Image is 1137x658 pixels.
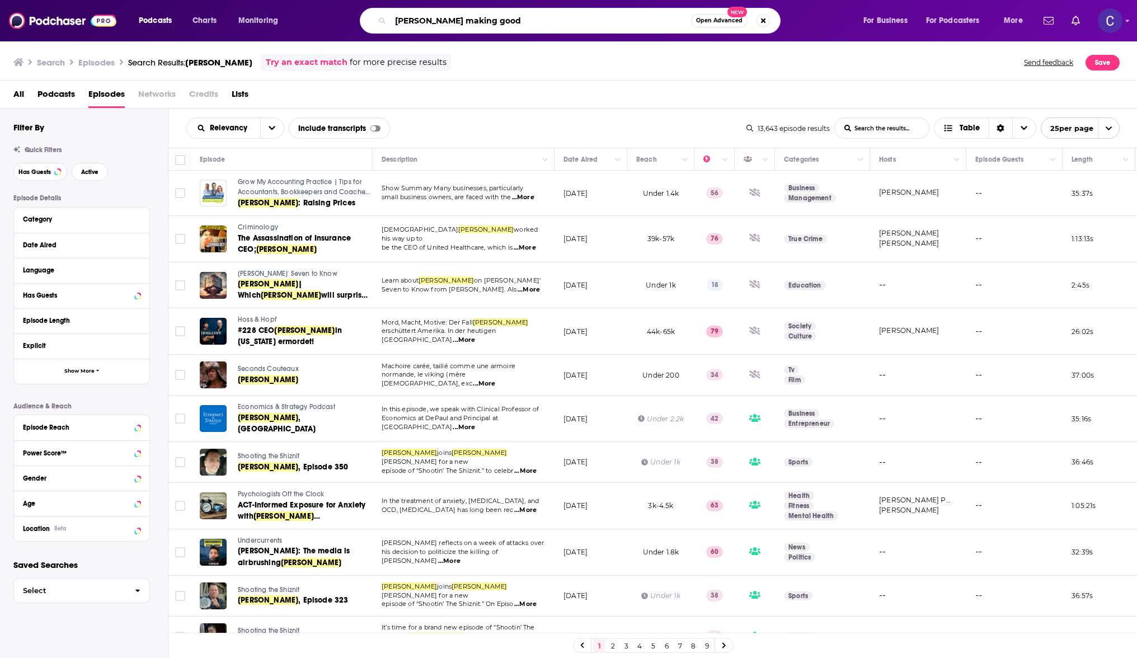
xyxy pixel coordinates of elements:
a: Criminology [238,223,371,233]
span: Learn about [382,276,419,284]
span: In this episode, we speak with Clinical Professor of [382,405,539,413]
span: [PERSON_NAME] [253,511,314,521]
h2: Choose View [934,117,1036,139]
a: Entrepreneur [784,419,834,428]
p: [DATE] [563,189,588,198]
span: normande, le viking (mère [DEMOGRAPHIC_DATA], exc [382,370,472,387]
span: joins [437,449,452,457]
div: Has Guests [23,292,131,299]
div: Gender [23,474,131,482]
img: tab_domain_overview_orange.svg [30,65,39,74]
p: [DATE] [563,547,588,557]
span: [PERSON_NAME] [238,595,298,605]
a: Sports [784,458,812,467]
a: Charts [185,12,223,30]
span: [DEMOGRAPHIC_DATA] [382,225,458,233]
button: Column Actions [1119,153,1133,167]
td: -- [966,529,1063,576]
td: -- [870,355,966,396]
div: Episode Guests [975,153,1023,166]
img: User Profile [1098,8,1122,33]
div: Hosts [879,153,896,166]
span: Psychologists Off the Clock [238,490,325,498]
a: [PERSON_NAME]' Seven to Know [238,269,371,279]
span: ...More [512,193,534,202]
div: Power Score [703,153,719,166]
a: News [784,543,810,552]
a: Search Results:[PERSON_NAME] [128,57,252,68]
span: Under 1k [646,281,675,289]
a: [PERSON_NAME] [238,374,371,386]
button: open menu [187,124,260,132]
span: [PERSON_NAME] [452,449,507,457]
span: Credits [189,85,218,108]
button: Has Guests [13,163,67,181]
span: Mord, Macht, Motive: Der Fall [382,318,473,326]
button: Show More [14,359,149,384]
a: Podchaser - Follow, Share and Rate Podcasts [9,10,116,31]
span: [PERSON_NAME] [458,225,514,233]
span: : Raising Prices [298,198,355,208]
span: 25 per page [1041,120,1093,137]
span: ...More [453,423,475,432]
span: , Episode 350 [298,462,348,472]
p: [DATE] [563,327,588,336]
p: [DATE] [563,501,588,510]
button: Episode Length [23,313,140,327]
button: Column Actions [611,153,624,167]
p: 18 [707,279,723,290]
span: ACT-Informed Exposure for Anxiety with [238,500,366,521]
button: Explicit [23,339,140,352]
a: [PERSON_NAME] [879,326,939,335]
p: 42 [706,413,723,424]
span: Toggle select row [175,234,185,244]
span: ...More [514,243,536,252]
span: Open Advanced [696,18,743,23]
p: 76 [706,233,723,245]
a: Shooting the Shiznit [238,452,371,462]
span: , [GEOGRAPHIC_DATA] [238,413,316,434]
td: -- [870,262,966,309]
span: In the treatment of anxiety, [MEDICAL_DATA], and [382,497,539,505]
button: open menu [231,12,293,30]
div: Search Results: [128,57,252,68]
div: Explicit [23,342,133,350]
p: [DATE] [563,370,588,380]
p: 32:39 s [1072,547,1093,557]
a: ACT-Informed Exposure for Anxiety with[PERSON_NAME] [238,500,371,522]
p: 2:45 s [1072,280,1089,290]
a: 7 [674,639,685,652]
a: Try an exact match [266,56,347,69]
span: Charts [192,13,217,29]
p: 36:46 s [1072,457,1093,467]
span: Toggle select row [175,457,185,467]
span: , Episode 323 [298,595,348,605]
span: on [PERSON_NAME]' [474,276,541,284]
span: Shooting the Shiznit [238,627,299,634]
button: open menu [996,12,1037,30]
div: Beta [54,525,67,532]
a: [PERSON_NAME]| Which[PERSON_NAME]will surprise you? [238,279,371,301]
div: Search podcasts, credits, & more... [370,8,791,34]
span: erschüttert Amerika. In der heutigen [GEOGRAPHIC_DATA] [382,327,496,344]
button: Active [72,163,108,181]
div: Has Guests [744,153,759,166]
a: Show notifications dropdown [1067,11,1084,30]
td: -- [966,262,1063,309]
span: episode of “Shootin’ The Shiznit.” to celebr [382,467,514,474]
a: Society [784,322,816,331]
a: Seconds Couteaux [238,364,371,374]
span: [PERSON_NAME] for a new [382,458,468,466]
span: [PERSON_NAME] [274,326,335,335]
span: Active [81,169,98,175]
div: Sort Direction [989,118,1012,138]
button: Category [23,212,140,226]
a: Episodes [88,85,125,108]
span: [PERSON_NAME] [238,375,298,384]
a: [PERSON_NAME] [879,188,939,196]
span: For Podcasters [926,13,980,29]
span: Hoss & Hopf [238,316,277,323]
span: ...More [453,336,475,345]
span: Toggle select row [175,188,185,198]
